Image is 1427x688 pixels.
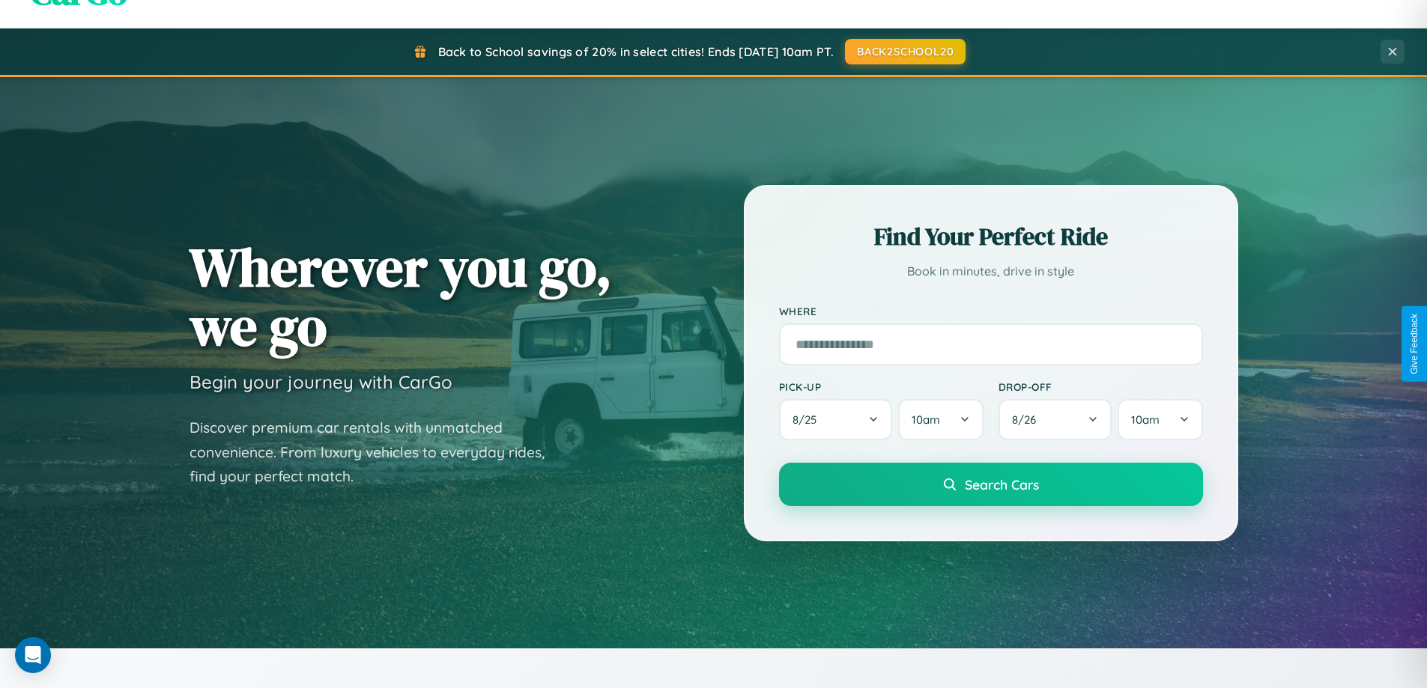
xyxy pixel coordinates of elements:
p: Book in minutes, drive in style [779,261,1203,282]
button: 8/25 [779,399,893,440]
span: 8 / 25 [793,413,824,427]
label: Pick-up [779,380,984,393]
button: 8/26 [999,399,1112,440]
span: Search Cars [965,476,1039,493]
span: 8 / 26 [1012,413,1043,427]
button: BACK2SCHOOL20 [845,39,966,64]
h3: Begin your journey with CarGo [190,371,452,393]
span: 10am [912,413,940,427]
button: 10am [1118,399,1202,440]
div: Open Intercom Messenger [15,637,51,673]
h2: Find Your Perfect Ride [779,220,1203,253]
div: Give Feedback [1409,314,1420,374]
button: 10am [898,399,983,440]
span: Back to School savings of 20% in select cities! Ends [DATE] 10am PT. [438,44,834,59]
h1: Wherever you go, we go [190,237,612,356]
label: Where [779,305,1203,317]
span: 10am [1131,413,1160,427]
label: Drop-off [999,380,1203,393]
p: Discover premium car rentals with unmatched convenience. From luxury vehicles to everyday rides, ... [190,415,564,489]
button: Search Cars [779,463,1203,506]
